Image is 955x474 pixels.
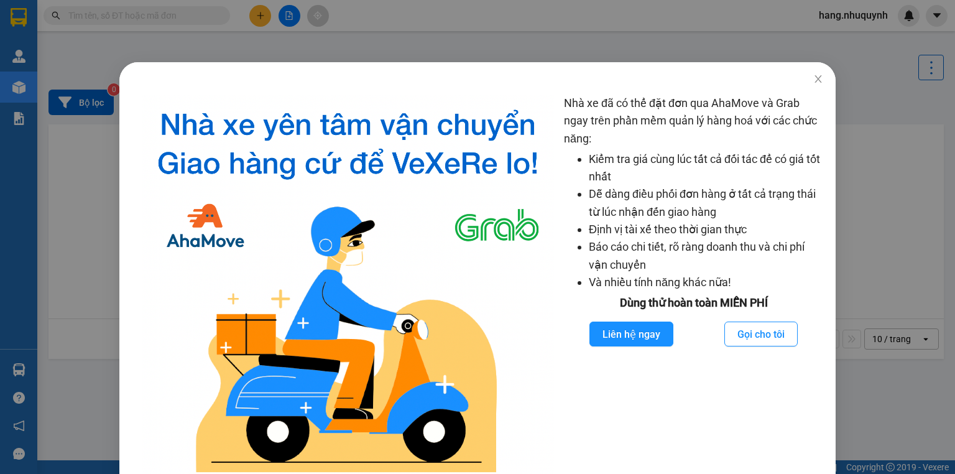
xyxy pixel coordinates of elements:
[724,322,798,346] button: Gọi cho tôi
[589,151,823,186] li: Kiểm tra giá cùng lúc tất cả đối tác để có giá tốt nhất
[564,294,823,312] div: Dùng thử hoàn toàn MIỄN PHÍ
[589,238,823,274] li: Báo cáo chi tiết, rõ ràng doanh thu và chi phí vận chuyển
[589,274,823,291] li: Và nhiều tính năng khác nữa!
[589,221,823,238] li: Định vị tài xế theo thời gian thực
[737,327,785,342] span: Gọi cho tôi
[602,327,660,342] span: Liên hệ ngay
[813,74,823,84] span: close
[801,62,836,97] button: Close
[589,185,823,221] li: Dễ dàng điều phối đơn hàng ở tất cả trạng thái từ lúc nhận đến giao hàng
[589,322,673,346] button: Liên hệ ngay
